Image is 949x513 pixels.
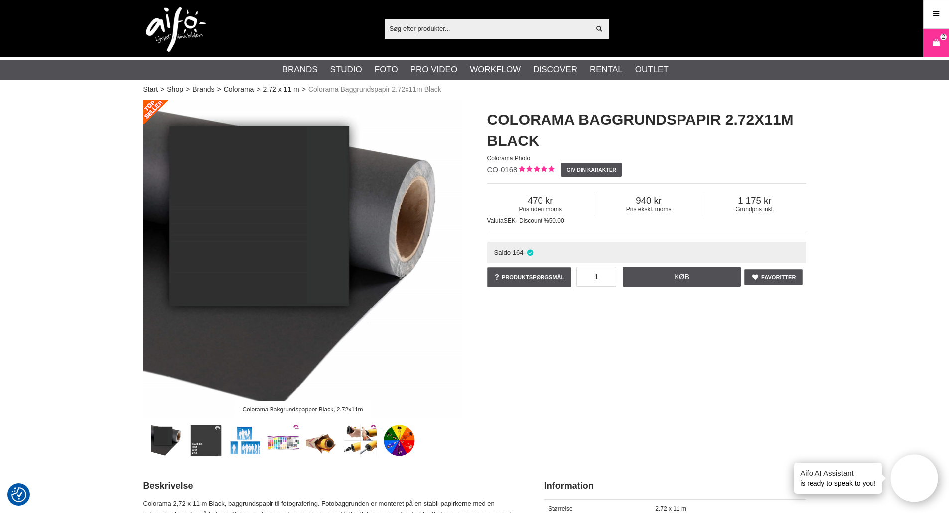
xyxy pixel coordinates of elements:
a: Colorama [224,84,254,95]
span: > [302,84,306,95]
a: 2 [924,31,949,55]
span: Colorama Photo [487,155,531,162]
span: > [160,84,164,95]
img: logo.png [146,7,206,52]
a: Workflow [470,63,521,76]
span: > [186,84,190,95]
h2: Beskrivelse [143,480,520,492]
span: Colorama Baggrundspapir 2.72x11m Black [308,84,441,95]
img: Colorama Bakgrundspapper Black, 2,72x11m [143,100,462,418]
h1: Colorama Baggrundspapir 2.72x11m Black [487,109,806,151]
span: Valuta [487,217,504,224]
h4: Aifo AI Assistant [800,468,876,478]
span: 1 175 [703,195,806,206]
a: Favoritter [744,269,803,285]
a: Foto [375,63,398,76]
a: Brands [192,84,214,95]
a: 2.72 x 11 m [263,84,299,95]
i: På lager [526,249,535,256]
button: Samtykkepræferencer [11,486,26,504]
a: Discover [533,63,577,76]
span: > [217,84,221,95]
a: Køb [623,267,741,287]
a: Giv din karakter [561,163,622,177]
div: Kundebed&#248;mmelse: 5.00 [517,165,554,175]
span: 164 [513,249,524,256]
a: Outlet [635,63,669,76]
span: Pris ekskl. moms [594,206,703,213]
span: 470 [487,195,594,206]
input: Søg efter produkter... [385,21,590,36]
img: Revisit consent button [11,487,26,502]
span: 50.00 [549,217,564,224]
a: Rental [590,63,623,76]
span: 940 [594,195,703,206]
span: Grundpris inkl. [703,206,806,213]
span: Saldo [494,249,511,256]
a: Start [143,84,158,95]
a: Brands [282,63,318,76]
a: Studio [330,63,362,76]
span: SEK [504,217,516,224]
a: Shop [167,84,183,95]
span: 2 [942,32,945,41]
span: Størrelse [548,505,573,512]
div: is ready to speak to you! [794,463,882,494]
span: Pris uden moms [487,206,594,213]
span: - Discount % [516,217,549,224]
span: > [256,84,260,95]
span: CO-0168 [487,165,518,174]
a: Pro Video [410,63,457,76]
span: 2.72 x 11 m [655,505,686,512]
div: Colorama Bakgrundspapper Black, 2,72x11m [234,401,371,418]
a: Produktspørgsmål [487,267,572,287]
h2: Information [544,480,806,492]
